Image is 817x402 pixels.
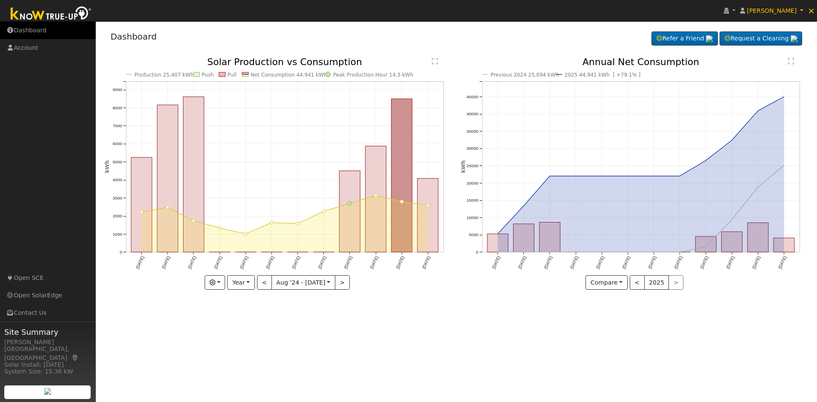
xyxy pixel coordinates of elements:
[540,222,560,252] rect: onclick=""
[339,171,360,252] rect: onclick=""
[783,164,786,167] circle: onclick=""
[202,72,214,78] text: Push
[466,215,478,220] text: 10000
[706,35,713,42] img: retrieve
[621,255,631,269] text: [DATE]
[783,95,786,99] circle: onclick=""
[135,255,145,269] text: [DATE]
[112,123,122,128] text: 7000
[227,72,236,78] text: Pull
[322,210,326,213] circle: onclick=""
[791,35,797,42] img: retrieve
[120,250,122,254] text: 0
[218,226,221,230] circle: onclick=""
[466,198,478,203] text: 15000
[644,275,669,290] button: 2025
[548,174,551,178] circle: onclick=""
[487,234,508,252] rect: onclick=""
[496,232,500,236] circle: onclick=""
[239,255,249,269] text: [DATE]
[491,72,559,78] text: Previous 2024 25,094 kWh
[678,251,682,254] circle: onclick=""
[104,160,110,173] text: kWh
[460,160,466,173] text: kWh
[751,255,761,269] text: [DATE]
[271,275,335,290] button: Aug '24 - [DATE]
[748,223,768,252] rect: onclick=""
[365,146,386,252] rect: onclick=""
[111,31,157,42] a: Dashboard
[696,237,717,252] rect: onclick=""
[548,251,551,254] circle: onclick=""
[466,112,478,117] text: 40000
[112,196,122,200] text: 3000
[6,5,96,24] img: Know True-Up
[466,146,478,151] text: 30000
[600,251,603,254] circle: onclick=""
[157,105,178,252] rect: onclick=""
[140,211,143,214] circle: onclick=""
[134,72,194,78] text: Production 25,407 kWh
[4,345,91,362] div: [GEOGRAPHIC_DATA], [GEOGRAPHIC_DATA]
[4,367,91,376] div: System Size: 15.36 kW
[112,178,122,182] text: 4000
[432,58,438,65] text: 
[517,255,527,269] text: [DATE]
[722,232,743,252] rect: onclick=""
[112,214,122,219] text: 2000
[466,181,478,185] text: 20000
[630,275,645,290] button: <
[757,186,760,189] circle: onclick=""
[244,232,247,236] circle: onclick=""
[112,142,122,146] text: 6000
[112,87,122,92] text: 9000
[466,129,478,134] text: 35000
[112,232,122,237] text: 1000
[466,163,478,168] text: 25000
[131,157,152,252] rect: onclick=""
[4,338,91,347] div: [PERSON_NAME]
[543,255,553,269] text: [DATE]
[777,255,787,269] text: [DATE]
[348,201,352,205] circle: onclick=""
[774,238,794,252] rect: onclick=""
[651,31,718,46] a: Refer a Friend
[4,326,91,338] span: Site Summary
[265,255,275,269] text: [DATE]
[757,109,760,113] circle: onclick=""
[400,200,403,203] circle: onclick=""
[187,255,197,269] text: [DATE]
[161,255,171,269] text: [DATE]
[513,224,534,252] rect: onclick=""
[257,275,272,290] button: <
[71,354,79,361] a: Map
[476,250,478,254] text: 0
[112,105,122,110] text: 8000
[112,160,122,164] text: 5000
[251,72,327,78] text: Net Consumption 44,941 kWh
[648,255,657,269] text: [DATE]
[227,275,254,290] button: Year
[704,159,708,162] circle: onclick=""
[522,251,526,254] circle: onclick=""
[192,219,195,222] circle: onclick=""
[469,233,479,237] text: 5000
[213,255,223,269] text: [DATE]
[207,57,362,67] text: Solar Production vs Consumption
[678,174,682,178] circle: onclick=""
[333,72,413,78] text: Peak Production Hour 14.3 kWh
[522,204,526,208] circle: onclick=""
[730,139,734,142] circle: onclick=""
[595,255,605,269] text: [DATE]
[166,206,169,209] circle: onclick=""
[421,255,431,269] text: [DATE]
[730,218,734,221] circle: onclick=""
[565,72,640,78] text: 2025 44,941 kWh [ +79.1% ]
[343,255,353,269] text: [DATE]
[296,222,299,225] circle: onclick=""
[4,360,91,369] div: Solar Install: [DATE]
[374,194,377,197] circle: onclick=""
[426,204,429,207] circle: onclick=""
[583,57,700,67] text: Annual Net Consumption
[586,275,628,290] button: Compare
